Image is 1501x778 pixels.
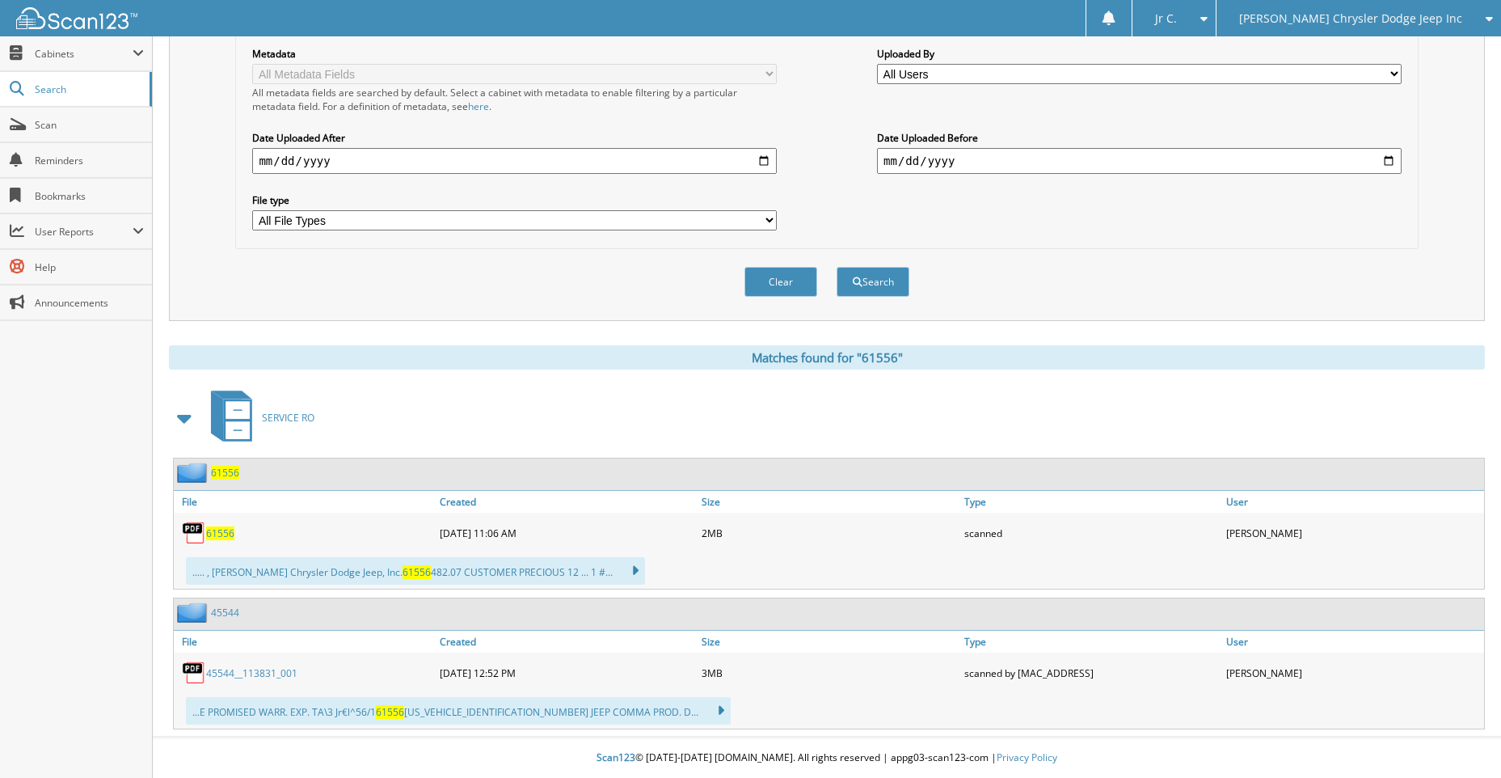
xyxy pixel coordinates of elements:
[468,99,489,113] a: here
[698,631,959,653] a: Size
[186,557,645,585] div: ..... , [PERSON_NAME] Chrysler Dodge Jeep, Inc. 482.07 CUSTOMER PRECIOUS 12 ... 1 #...
[252,131,777,145] label: Date Uploaded After
[206,526,234,540] a: 61556
[206,666,297,680] a: 45544__113831_001
[182,521,206,545] img: PDF.png
[436,517,698,549] div: [DATE] 11:06 AM
[252,148,777,174] input: start
[35,154,144,167] span: Reminders
[35,47,133,61] span: Cabinets
[35,225,133,239] span: User Reports
[186,697,731,725] div: ...E PROMISED WARR. EXP. TA\3 Jr€l^56/1 [US_VEHICLE_IDENTIFICATION_NUMBER] JEEP COMMA PROD. D...
[960,491,1222,513] a: Type
[744,267,817,297] button: Clear
[1155,14,1177,23] span: Jr C.
[35,260,144,274] span: Help
[174,491,436,513] a: File
[960,631,1222,653] a: Type
[182,661,206,685] img: PDF.png
[403,565,431,579] span: 61556
[35,189,144,203] span: Bookmarks
[698,517,959,549] div: 2MB
[201,386,314,450] a: SERVICE RO
[252,86,777,113] div: All metadata fields are searched by default. Select a cabinet with metadata to enable filtering b...
[436,491,698,513] a: Created
[153,738,1501,778] div: © [DATE]-[DATE] [DOMAIN_NAME]. All rights reserved | appg03-scan123-com |
[262,411,314,425] span: SERVICE RO
[177,603,211,623] img: folder2.png
[837,267,909,297] button: Search
[1420,700,1501,778] iframe: Chat Widget
[35,82,141,96] span: Search
[997,751,1057,764] a: Privacy Policy
[698,491,959,513] a: Size
[169,345,1485,370] div: Matches found for "61556"
[16,7,137,29] img: scan123-logo-white.svg
[211,466,239,480] a: 61556
[1222,631,1484,653] a: User
[1222,657,1484,689] div: [PERSON_NAME]
[1222,517,1484,549] div: [PERSON_NAME]
[174,631,436,653] a: File
[877,47,1402,61] label: Uploaded By
[211,606,239,619] a: 45544
[252,193,777,207] label: File type
[698,657,959,689] div: 3MB
[1239,14,1462,23] span: [PERSON_NAME] Chrysler Dodge Jeep Inc
[877,148,1402,174] input: end
[35,118,144,132] span: Scan
[597,751,635,764] span: Scan123
[252,47,777,61] label: Metadata
[1222,491,1484,513] a: User
[376,705,404,719] span: 61556
[436,657,698,689] div: [DATE] 12:52 PM
[960,657,1222,689] div: scanned by [MAC_ADDRESS]
[35,296,144,310] span: Announcements
[960,517,1222,549] div: scanned
[436,631,698,653] a: Created
[877,131,1402,145] label: Date Uploaded Before
[177,463,211,483] img: folder2.png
